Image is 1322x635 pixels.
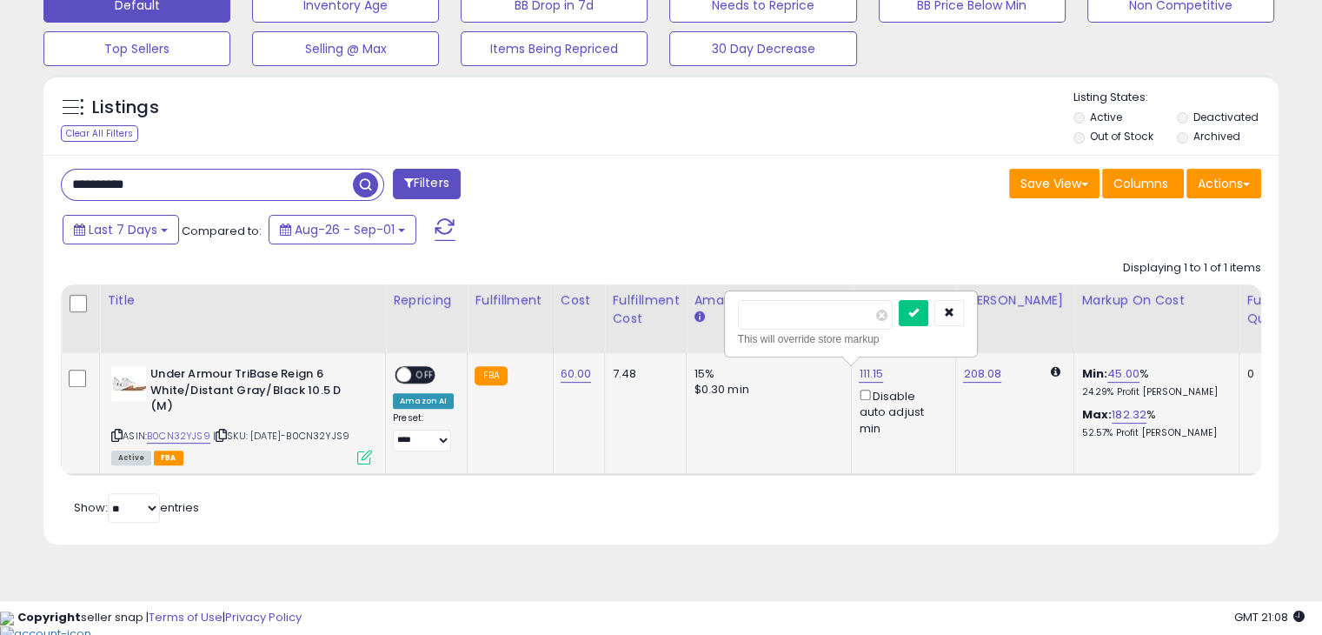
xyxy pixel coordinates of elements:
div: Repricing [393,291,460,310]
button: Items Being Repriced [461,31,648,66]
button: Save View [1009,169,1099,198]
a: B0CN32YJS9 [147,429,210,444]
p: 24.29% Profit [PERSON_NAME] [1081,386,1226,398]
div: Cost [561,291,598,310]
button: Actions [1186,169,1261,198]
div: 15% [694,366,838,382]
div: Amazon Fees [694,291,844,310]
button: 30 Day Decrease [669,31,856,66]
label: Archived [1192,129,1239,144]
a: 182.32 [1112,406,1146,424]
span: FBA [154,451,183,465]
div: Disable auto adjust min [859,386,942,437]
div: [PERSON_NAME] [963,291,1066,310]
div: Fulfillment Cost [612,291,679,328]
div: This will override store markup [738,331,964,348]
span: All listings currently available for purchase on Amazon [111,451,151,465]
div: $0.30 min [694,382,838,398]
b: Min: [1081,365,1107,382]
div: Amazon AI [393,393,454,409]
span: Aug-26 - Sep-01 [295,221,395,238]
small: FBA [475,366,507,385]
label: Active [1090,110,1122,124]
div: % [1081,407,1226,439]
div: % [1081,366,1226,398]
div: 7.48 [612,366,673,382]
p: Listing States: [1073,90,1279,106]
div: Clear All Filters [61,125,138,142]
div: Displaying 1 to 1 of 1 items [1123,260,1261,277]
button: Top Sellers [43,31,230,66]
p: 52.57% Profit [PERSON_NAME] [1081,427,1226,439]
a: 208.08 [963,365,1001,383]
button: Columns [1102,169,1184,198]
button: Filters [393,169,461,199]
span: | SKU: [DATE]-B0CN32YJS9 [213,429,349,443]
div: Markup on Cost [1081,291,1232,310]
div: ASIN: [111,366,372,463]
div: Fulfillable Quantity [1246,291,1306,328]
a: 111.15 [859,365,883,383]
b: Under Armour TriBase Reign 6 White/Distant Gray/Black 10.5 D (M) [150,366,362,419]
div: 0 [1246,366,1300,382]
img: 31uJ68nKC9L._SL40_.jpg [111,366,146,401]
button: Last 7 Days [63,215,179,244]
small: Amazon Fees. [694,310,704,325]
label: Deactivated [1192,110,1258,124]
span: Columns [1113,175,1168,192]
span: Compared to: [182,223,262,239]
b: Max: [1081,406,1112,423]
a: 60.00 [561,365,592,383]
button: Aug-26 - Sep-01 [269,215,416,244]
h5: Listings [92,96,159,120]
span: Last 7 Days [89,221,157,238]
label: Out of Stock [1090,129,1153,144]
span: Show: entries [74,499,199,516]
th: The percentage added to the cost of goods (COGS) that forms the calculator for Min & Max prices. [1074,284,1239,353]
div: Title [107,291,378,310]
div: Preset: [393,412,454,451]
div: Fulfillment [475,291,545,310]
button: Selling @ Max [252,31,439,66]
a: 45.00 [1107,365,1139,383]
span: OFF [411,368,439,383]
